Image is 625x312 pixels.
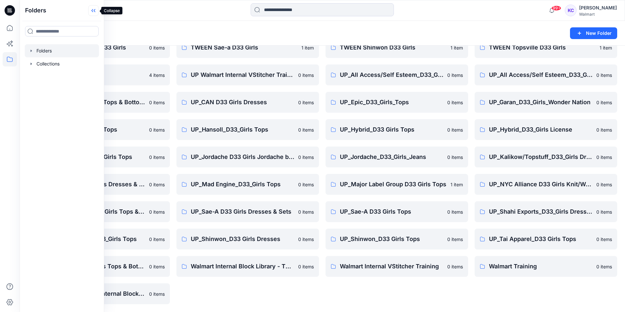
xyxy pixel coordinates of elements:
[489,234,592,244] p: UP_Tai Apparel_D33 Girls Tops
[447,154,463,161] p: 0 items
[301,44,314,51] p: 1 item
[489,43,596,52] p: TWEEN Topsville D33 Girls
[298,263,314,270] p: 0 items
[191,207,294,216] p: UP_Sae-A D33 Girls Dresses & Sets
[475,256,617,277] a: Walmart Training0 items
[340,43,447,52] p: TWEEN Shinwon D33 Girls
[475,147,617,167] a: UP_Kalikow/Topstuff_D33_Girls Dresses0 items
[475,229,617,249] a: UP_Tai Apparel_D33 Girls Tops0 items
[340,152,443,162] p: UP_Jordache_D33_Girls_Jeans
[475,201,617,222] a: UP_Shahi Exports_D33_Girls Dresses0 items
[489,180,592,189] p: UP_NYC Alliance D33 Girls Knit/Woven Tops
[489,152,592,162] p: UP_Kalikow/Topstuff_D33_Girls Dresses
[596,263,612,270] p: 0 items
[579,12,617,17] div: Walmart
[475,64,617,85] a: UP_All Access/Self Esteem_D33_Girls Tops0 items
[326,229,468,249] a: UP_Shinwon_D33 Girls Tops0 items
[176,64,319,85] a: UP Walmart Internal VStitcher Training0 items
[298,236,314,243] p: 0 items
[340,207,443,216] p: UP_Sae-A D33 Girls Tops
[447,126,463,133] p: 0 items
[191,125,294,134] p: UP_Hansoll_D33_Girls Tops
[176,256,319,277] a: Walmart Internal Block Library - TD Only0 items
[298,208,314,215] p: 0 items
[340,234,443,244] p: UP_Shinwon_D33 Girls Tops
[447,72,463,78] p: 0 items
[489,207,592,216] p: UP_Shahi Exports_D33_Girls Dresses
[326,119,468,140] a: UP_Hybrid_D33 Girls Tops0 items
[489,262,592,271] p: Walmart Training
[447,208,463,215] p: 0 items
[326,201,468,222] a: UP_Sae-A D33 Girls Tops0 items
[149,181,165,188] p: 0 items
[176,229,319,249] a: UP_Shinwon_D33 Girls Dresses0 items
[475,174,617,195] a: UP_NYC Alliance D33 Girls Knit/Woven Tops0 items
[191,180,294,189] p: UP_Mad Engine_D33_Girls Tops
[551,6,561,11] span: 99+
[326,37,468,58] a: TWEEN Shinwon D33 Girls1 item
[326,92,468,113] a: UP_Epic_D33_Girls_Tops0 items
[298,181,314,188] p: 0 items
[149,99,165,106] p: 0 items
[489,125,592,134] p: UP_Hybrid_D33_Girls License
[600,44,612,51] p: 1 item
[340,262,443,271] p: Walmart Internal VStitcher Training
[176,92,319,113] a: UP_CAN D33 Girls Dresses0 items
[570,27,617,39] button: New Folder
[191,234,294,244] p: UP_Shinwon_D33 Girls Dresses
[326,64,468,85] a: UP_All Access/Self Esteem_D33_Girls Dresses0 items
[298,72,314,78] p: 0 items
[149,44,165,51] p: 0 items
[447,99,463,106] p: 0 items
[176,119,319,140] a: UP_Hansoll_D33_Girls Tops0 items
[149,126,165,133] p: 0 items
[191,152,294,162] p: UP_Jordache D33 Girls Jordache brand
[149,263,165,270] p: 0 items
[191,70,294,79] p: UP Walmart Internal VStitcher Training
[596,236,612,243] p: 0 items
[340,180,447,189] p: UP_Major Label Group D33 Girls Tops
[326,174,468,195] a: UP_Major Label Group D33 Girls Tops1 item
[489,70,592,79] p: UP_All Access/Self Esteem_D33_Girls Tops
[596,181,612,188] p: 0 items
[149,154,165,161] p: 0 items
[565,5,576,16] div: KC
[451,181,463,188] p: 1 item
[596,208,612,215] p: 0 items
[451,44,463,51] p: 1 item
[475,92,617,113] a: UP_Garan_D33_Girls_Wonder Nation0 items
[149,72,165,78] p: 4 items
[149,236,165,243] p: 0 items
[447,236,463,243] p: 0 items
[149,291,165,297] p: 0 items
[340,70,443,79] p: UP_All Access/Self Esteem_D33_Girls Dresses
[596,72,612,78] p: 0 items
[447,263,463,270] p: 0 items
[326,256,468,277] a: Walmart Internal VStitcher Training0 items
[475,119,617,140] a: UP_Hybrid_D33_Girls License0 items
[475,37,617,58] a: TWEEN Topsville D33 Girls1 item
[298,154,314,161] p: 0 items
[340,125,443,134] p: UP_Hybrid_D33 Girls Tops
[579,4,617,12] div: [PERSON_NAME]
[596,99,612,106] p: 0 items
[326,147,468,167] a: UP_Jordache_D33_Girls_Jeans0 items
[191,262,294,271] p: Walmart Internal Block Library - TD Only
[191,43,298,52] p: TWEEN Sae-a D33 Girls
[149,208,165,215] p: 0 items
[298,126,314,133] p: 0 items
[489,98,592,107] p: UP_Garan_D33_Girls_Wonder Nation
[176,201,319,222] a: UP_Sae-A D33 Girls Dresses & Sets0 items
[191,98,294,107] p: UP_CAN D33 Girls Dresses
[596,126,612,133] p: 0 items
[176,174,319,195] a: UP_Mad Engine_D33_Girls Tops0 items
[176,147,319,167] a: UP_Jordache D33 Girls Jordache brand0 items
[340,98,443,107] p: UP_Epic_D33_Girls_Tops
[298,99,314,106] p: 0 items
[176,37,319,58] a: TWEEN Sae-a D33 Girls1 item
[596,154,612,161] p: 0 items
